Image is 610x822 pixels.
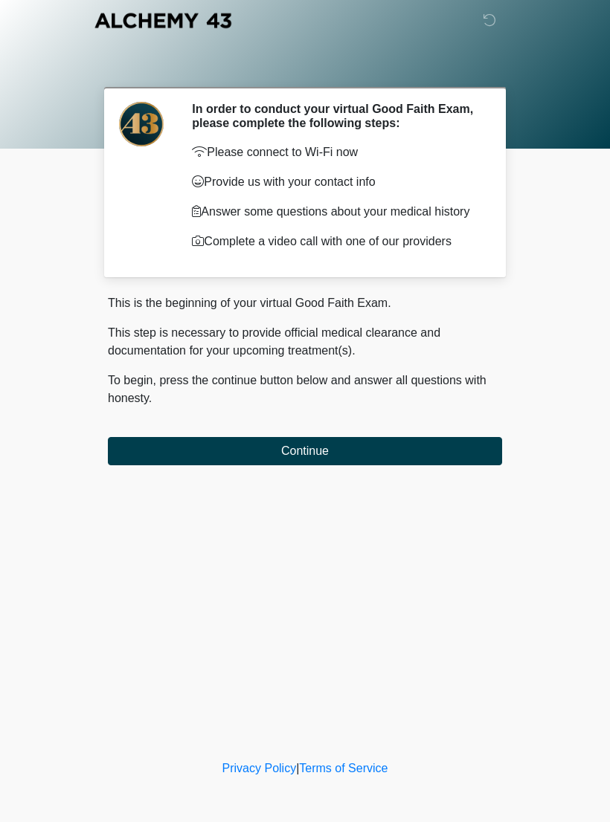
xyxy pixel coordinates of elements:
[119,102,164,146] img: Agent Avatar
[192,233,480,250] p: Complete a video call with one of our providers
[192,143,480,161] p: Please connect to Wi-Fi now
[192,173,480,191] p: Provide us with your contact info
[97,54,513,81] h1: ‎ ‎ ‎ ‎
[93,11,233,30] img: Alchemy 43 Logo
[192,203,480,221] p: Answer some questions about your medical history
[299,762,388,774] a: Terms of Service
[296,762,299,774] a: |
[108,294,502,312] p: This is the beginning of your virtual Good Faith Exam.
[222,762,297,774] a: Privacy Policy
[108,372,502,407] p: To begin, press the continue button below and answer all questions with honesty.
[108,437,502,465] button: Continue
[192,102,480,130] h2: In order to conduct your virtual Good Faith Exam, please complete the following steps:
[108,324,502,360] p: This step is necessary to provide official medical clearance and documentation for your upcoming ...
